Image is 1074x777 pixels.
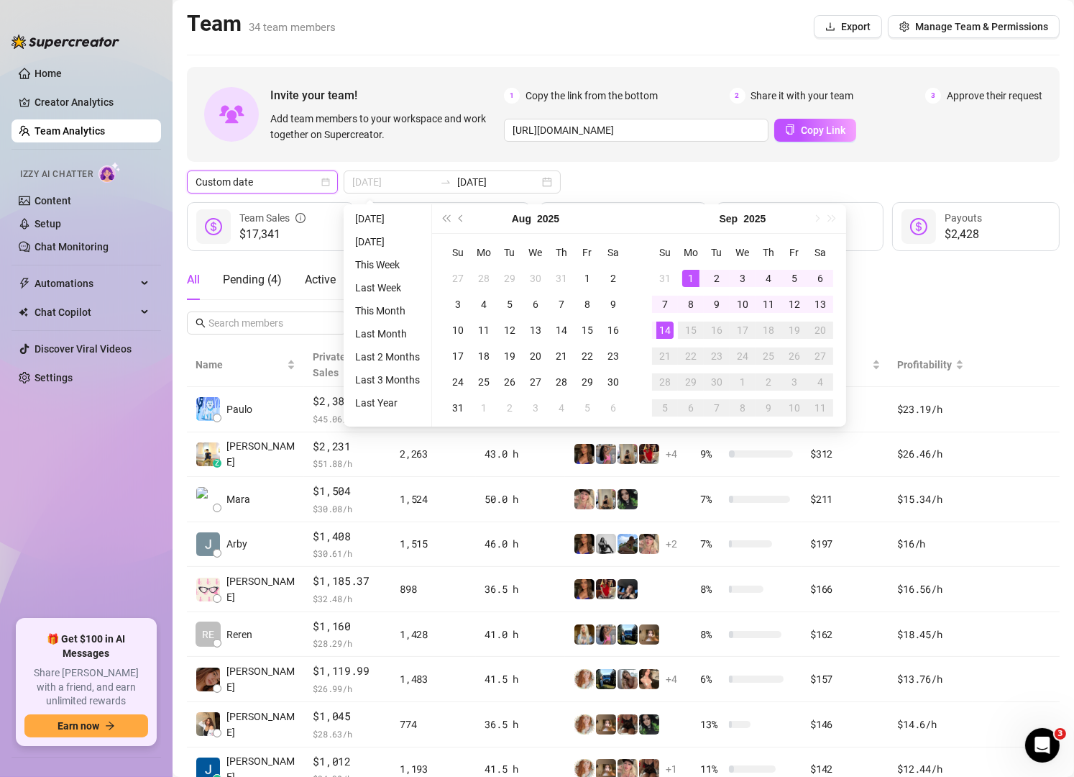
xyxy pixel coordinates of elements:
[497,265,523,291] td: 2025-07-29
[475,399,492,417] div: 1
[656,347,674,365] div: 21
[760,347,777,365] div: 25
[605,399,622,417] div: 6
[596,624,616,645] img: Kota
[656,399,674,417] div: 5
[579,373,596,391] div: 29
[501,373,518,391] div: 26
[618,534,638,554] img: Taylor
[58,720,99,732] span: Earn now
[105,721,115,731] span: arrow-right
[313,393,382,410] span: $2,388
[708,373,725,391] div: 30
[945,212,982,224] span: Payouts
[349,394,426,412] li: Last Year
[786,270,803,287] div: 5
[682,347,699,365] div: 22
[600,343,626,369] td: 2025-08-23
[537,204,559,233] button: Choose a year
[497,291,523,317] td: 2025-08-05
[812,347,829,365] div: 27
[678,395,704,421] td: 2025-10-06
[523,291,549,317] td: 2025-08-06
[475,296,492,313] div: 4
[549,291,574,317] td: 2025-08-07
[1055,728,1066,740] span: 3
[35,272,137,295] span: Automations
[596,579,616,599] img: Caroline
[553,347,570,365] div: 21
[449,296,467,313] div: 3
[678,291,704,317] td: 2025-09-08
[605,373,622,391] div: 30
[501,296,518,313] div: 5
[682,270,699,287] div: 1
[704,369,730,395] td: 2025-09-30
[947,88,1042,104] span: Approve their request
[527,347,544,365] div: 20
[349,233,426,250] li: [DATE]
[527,399,544,417] div: 3
[527,322,544,339] div: 13
[652,395,678,421] td: 2025-10-05
[19,278,30,289] span: thunderbolt
[596,489,616,509] img: Natasha
[656,322,674,339] div: 14
[440,176,451,188] span: to
[313,351,346,378] span: Private Sales
[743,204,766,233] button: Choose a year
[786,347,803,365] div: 26
[196,578,220,601] img: Alexandra Lator…
[841,21,871,32] span: Export
[549,395,574,421] td: 2025-09-04
[786,373,803,391] div: 3
[270,111,498,142] span: Add team members to your workspace and work together on Supercreator.
[475,347,492,365] div: 18
[196,532,220,556] img: Arby
[523,317,549,343] td: 2025-08-13
[618,669,638,689] img: Kat Hobbs VIP
[888,15,1060,38] button: Manage Team & Permissions
[730,317,756,343] td: 2025-09-17
[471,265,497,291] td: 2025-07-28
[574,343,600,369] td: 2025-08-22
[35,343,132,355] a: Discover Viral Videos
[639,669,659,689] img: Kaybunnie
[35,241,109,253] a: Chat Monitoring
[553,296,570,313] div: 7
[751,88,854,104] span: Share it with your team
[639,444,659,464] img: Caroline
[497,317,523,343] td: 2025-08-12
[760,322,777,339] div: 18
[35,91,150,114] a: Creator Analytics
[313,412,382,426] span: $ 45.06 /h
[579,270,596,287] div: 1
[574,669,595,689] img: Amy Pond
[196,487,220,511] img: Mara
[704,317,730,343] td: 2025-09-16
[730,369,756,395] td: 2025-10-01
[523,240,549,265] th: We
[704,265,730,291] td: 2025-09-02
[730,395,756,421] td: 2025-10-08
[781,240,807,265] th: Fr
[553,399,570,417] div: 4
[471,395,497,421] td: 2025-09-01
[600,291,626,317] td: 2025-08-09
[449,399,467,417] div: 31
[925,88,941,104] span: 3
[574,369,600,395] td: 2025-08-29
[497,240,523,265] th: Tu
[786,322,803,339] div: 19
[652,240,678,265] th: Su
[579,347,596,365] div: 22
[652,343,678,369] td: 2025-09-21
[760,296,777,313] div: 11
[449,270,467,287] div: 27
[730,343,756,369] td: 2025-09-24
[704,343,730,369] td: 2025-09-23
[812,296,829,313] div: 13
[471,369,497,395] td: 2025-08-25
[756,291,781,317] td: 2025-09-11
[618,624,638,645] img: Britt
